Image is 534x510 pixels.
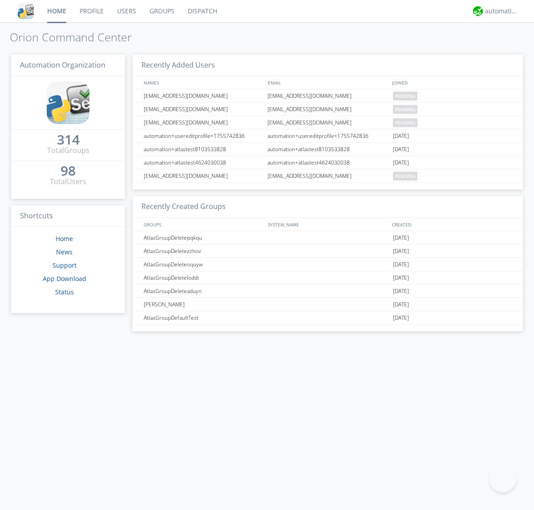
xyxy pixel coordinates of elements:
[265,103,391,116] div: [EMAIL_ADDRESS][DOMAIN_NAME]
[20,60,105,70] span: Automation Organization
[142,285,265,297] div: AtlasGroupDeleteaduyn
[53,261,77,269] a: Support
[390,218,514,231] div: CREATED
[142,311,265,324] div: AtlasGroupDefaultTest
[142,231,265,244] div: AtlasGroupDeletepqkqu
[133,103,523,116] a: [EMAIL_ADDRESS][DOMAIN_NAME][EMAIL_ADDRESS][DOMAIN_NAME]pending
[133,116,523,129] a: [EMAIL_ADDRESS][DOMAIN_NAME][EMAIL_ADDRESS][DOMAIN_NAME]pending
[485,7,518,16] div: automation+atlas
[56,248,73,256] a: News
[55,288,74,296] a: Status
[47,145,89,156] div: Total Groups
[142,156,265,169] div: automation+atlastest4624030038
[266,218,390,231] div: SYSTEM_NAME
[393,298,409,311] span: [DATE]
[142,218,263,231] div: GROUPS
[265,129,391,142] div: automation+usereditprofile+1755742836
[265,89,391,102] div: [EMAIL_ADDRESS][DOMAIN_NAME]
[142,116,265,129] div: [EMAIL_ADDRESS][DOMAIN_NAME]
[57,135,80,145] a: 314
[133,245,523,258] a: AtlasGroupDeletezzhov[DATE]
[133,89,523,103] a: [EMAIL_ADDRESS][DOMAIN_NAME][EMAIL_ADDRESS][DOMAIN_NAME]pending
[133,169,523,183] a: [EMAIL_ADDRESS][DOMAIN_NAME][EMAIL_ADDRESS][DOMAIN_NAME]pending
[393,105,417,114] span: pending
[133,285,523,298] a: AtlasGroupDeleteaduyn[DATE]
[393,271,409,285] span: [DATE]
[393,231,409,245] span: [DATE]
[142,298,265,311] div: [PERSON_NAME]
[133,271,523,285] a: AtlasGroupDeleteloddi[DATE]
[142,129,265,142] div: automation+usereditprofile+1755742836
[57,135,80,144] div: 314
[142,143,265,156] div: automation+atlastest8103533828
[61,166,76,177] a: 98
[142,271,265,284] div: AtlasGroupDeleteloddi
[142,258,265,271] div: AtlasGroupDeleteoquyw
[489,466,516,492] iframe: Toggle Customer Support
[142,89,265,102] div: [EMAIL_ADDRESS][DOMAIN_NAME]
[61,166,76,175] div: 98
[142,103,265,116] div: [EMAIL_ADDRESS][DOMAIN_NAME]
[390,76,514,89] div: JOINED
[393,258,409,271] span: [DATE]
[133,258,523,271] a: AtlasGroupDeleteoquyw[DATE]
[56,234,73,243] a: Home
[393,92,417,100] span: pending
[393,118,417,127] span: pending
[142,245,265,257] div: AtlasGroupDeletezzhov
[50,177,86,187] div: Total Users
[265,116,391,129] div: [EMAIL_ADDRESS][DOMAIN_NAME]
[133,298,523,311] a: [PERSON_NAME][DATE]
[265,156,391,169] div: automation+atlastest4624030038
[265,169,391,182] div: [EMAIL_ADDRESS][DOMAIN_NAME]
[133,143,523,156] a: automation+atlastest8103533828automation+atlastest8103533828[DATE]
[47,81,89,124] img: cddb5a64eb264b2086981ab96f4c1ba7
[133,129,523,143] a: automation+usereditprofile+1755742836automation+usereditprofile+1755742836[DATE]
[393,129,409,143] span: [DATE]
[393,285,409,298] span: [DATE]
[133,231,523,245] a: AtlasGroupDeletepqkqu[DATE]
[393,143,409,156] span: [DATE]
[43,274,86,283] a: App Download
[133,311,523,325] a: AtlasGroupDefaultTest[DATE]
[133,196,523,218] h3: Recently Created Groups
[393,311,409,325] span: [DATE]
[133,55,523,76] h3: Recently Added Users
[393,245,409,258] span: [DATE]
[142,76,263,89] div: NAMES
[11,205,125,227] h3: Shortcuts
[133,156,523,169] a: automation+atlastest4624030038automation+atlastest4624030038[DATE]
[266,76,390,89] div: EMAIL
[142,169,265,182] div: [EMAIL_ADDRESS][DOMAIN_NAME]
[265,143,391,156] div: automation+atlastest8103533828
[393,172,417,181] span: pending
[473,6,483,16] img: d2d01cd9b4174d08988066c6d424eccd
[393,156,409,169] span: [DATE]
[18,3,34,19] img: cddb5a64eb264b2086981ab96f4c1ba7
